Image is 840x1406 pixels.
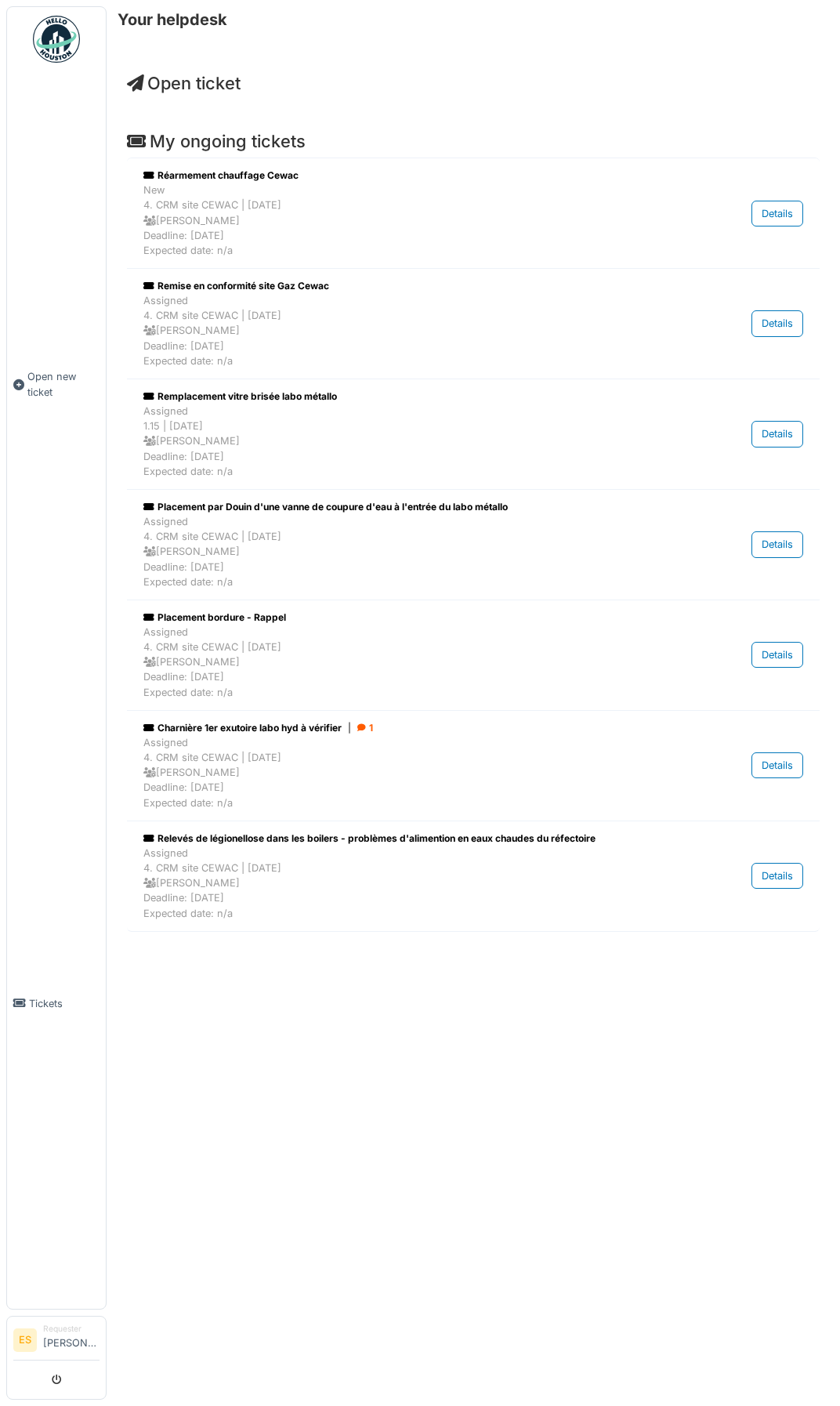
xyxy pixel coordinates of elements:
div: Assigned 4. CRM site CEWAC | [DATE] [PERSON_NAME] Deadline: [DATE] Expected date: n/a [143,735,677,810]
a: Relevés de légionellose dans les boilers - problèmes d'alimention en eaux chaudes du réfectoire A... [139,828,807,925]
a: ES Requester[PERSON_NAME] [13,1323,100,1361]
div: Details [751,863,803,889]
div: Remise en conformité site Gaz Cewac [143,279,677,293]
div: Assigned 4. CRM site CEWAC | [DATE] [PERSON_NAME] Deadline: [DATE] Expected date: n/a [143,293,677,368]
div: Placement bordure - Rappel [143,611,677,625]
a: Charnière 1er exutoire labo hyd à vérifier| 1 Assigned4. CRM site CEWAC | [DATE] [PERSON_NAME]Dea... [139,717,807,814]
div: Assigned 4. CRM site CEWAC | [DATE] [PERSON_NAME] Deadline: [DATE] Expected date: n/a [143,625,677,700]
a: Remplacement vitre brisée labo métallo Assigned1.15 | [DATE] [PERSON_NAME]Deadline: [DATE]Expecte... [139,386,807,483]
div: Placement par Douin d'une vanne de coupure d'eau à l'entrée du labo métallo [143,500,677,514]
div: Details [751,201,803,226]
li: ES [13,1328,37,1352]
a: Placement par Douin d'une vanne de coupure d'eau à l'entrée du labo métallo Assigned4. CRM site C... [139,496,807,593]
div: Remplacement vitre brisée labo métallo [143,390,677,404]
a: Remise en conformité site Gaz Cewac Assigned4. CRM site CEWAC | [DATE] [PERSON_NAME]Deadline: [DA... [139,275,807,372]
span: Tickets [29,996,100,1011]
div: Assigned 1.15 | [DATE] [PERSON_NAME] Deadline: [DATE] Expected date: n/a [143,404,677,479]
li: [PERSON_NAME] [43,1323,100,1357]
div: Details [751,531,803,557]
a: Réarmement chauffage Cewac New4. CRM site CEWAC | [DATE] [PERSON_NAME]Deadline: [DATE]Expected da... [139,165,807,262]
h6: Your helpdesk [118,10,227,29]
h4: My ongoing tickets [127,131,820,151]
div: Requester [43,1323,100,1335]
div: Details [751,421,803,447]
div: Réarmement chauffage Cewac [143,169,677,183]
span: | [348,721,351,735]
div: Assigned 4. CRM site CEWAC | [DATE] [PERSON_NAME] Deadline: [DATE] Expected date: n/a [143,514,677,589]
div: Details [751,642,803,668]
div: Details [751,310,803,336]
div: Details [751,752,803,778]
a: Open ticket [127,73,241,93]
div: Assigned 4. CRM site CEWAC | [DATE] [PERSON_NAME] Deadline: [DATE] Expected date: n/a [143,846,677,921]
div: Relevés de légionellose dans les boilers - problèmes d'alimention en eaux chaudes du réfectoire [143,832,677,846]
img: Badge_color-CXgf-gQk.svg [33,16,80,63]
span: Open new ticket [27,369,100,399]
div: New 4. CRM site CEWAC | [DATE] [PERSON_NAME] Deadline: [DATE] Expected date: n/a [143,183,677,258]
a: Open new ticket [7,71,106,698]
a: Placement bordure - Rappel Assigned4. CRM site CEWAC | [DATE] [PERSON_NAME]Deadline: [DATE]Expect... [139,607,807,704]
a: Tickets [7,698,106,1309]
div: Charnière 1er exutoire labo hyd à vérifier [143,721,677,735]
div: 1 [357,721,373,735]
